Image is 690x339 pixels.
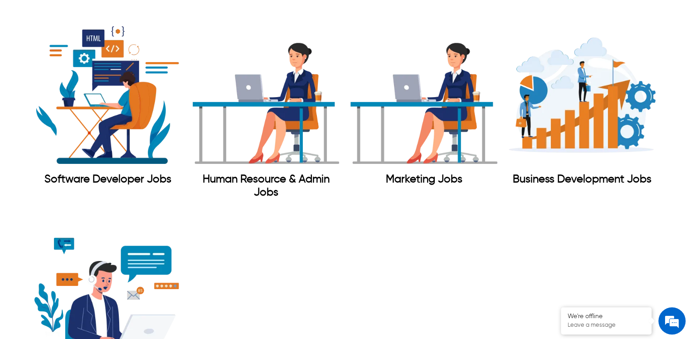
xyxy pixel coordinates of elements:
[350,21,497,191] div: Marketing Jobs
[34,173,181,186] div: Software Developer Jobs
[5,235,173,267] textarea: Type your message and click 'Submit'
[568,313,645,320] div: We're offline
[568,322,645,329] p: Leave a message
[34,21,181,191] div: Software Developer Jobs
[350,21,497,191] a: itverticals hr administration jobsMarketing Jobs
[193,21,340,168] img: Human Resource jobs
[19,108,158,200] span: We are offline. Please leave us a message.
[509,21,656,168] img: business development jobs
[47,51,152,63] div: Leave a message
[509,21,656,191] div: Business Development Jobs
[133,267,165,279] em: Submit
[193,21,340,204] a: Human Resource jobsHuman Resource & Admin Jobs
[34,21,181,168] img: Software Developer Jobs
[15,54,38,59] img: logo_Zg8I0qSkbAqR2WFHt3p6CTuqpyXMFPubPcD2OT02zFN43Cy9FUNNG3NEPhM_Q1qe_.png
[193,21,340,204] div: Human Resource &amp; Admin Jobs
[149,5,170,26] div: Minimize live chat window
[350,173,497,186] div: Marketing Jobs
[350,21,497,168] img: itverticals hr administration jobs
[193,173,340,199] div: Human Resource & Admin Jobs
[71,225,115,231] em: Driven by SalesIQ
[509,173,656,186] div: Business Development Jobs
[63,226,69,231] img: salesiqlogo_leal7QplfZFryJ6FIlVepeu7OftD7mt8q6exU6-34PB8prfIgodN67KcxXM9Y7JQ_.png
[34,21,181,191] a: Software Developer JobsSoftware Developer Jobs
[509,21,656,191] a: business development jobsBusiness Development Jobs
